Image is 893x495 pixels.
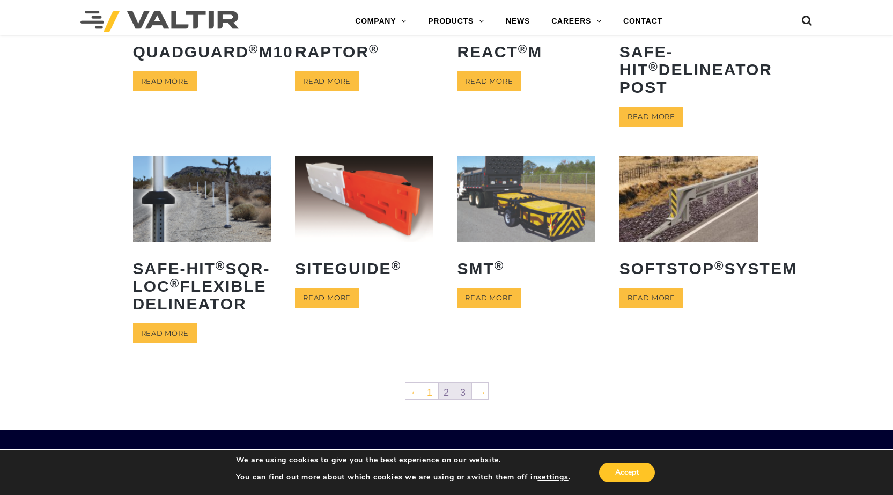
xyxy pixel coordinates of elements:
img: Valtir [80,11,239,32]
a: Read more about “RAPTOR®” [295,71,359,91]
a: ← [405,383,422,399]
sup: ® [392,259,402,272]
span: 2 [439,383,455,399]
a: Read more about “SiteGuide®” [295,288,359,308]
a: COMPANY [344,11,417,32]
a: 1 [422,383,438,399]
a: Read more about “SMT®” [457,288,521,308]
h2: REACT M [457,35,595,69]
h2: SiteGuide [295,252,433,285]
sup: ® [170,277,180,290]
a: CAREERS [541,11,612,32]
a: 3 [455,383,471,399]
a: Read more about “Safe-Hit® SQR-LOC® Flexible Delineator” [133,323,197,343]
sup: ® [495,259,505,272]
sup: ® [369,42,379,56]
sup: ® [648,60,659,73]
a: Read more about “REACT® M” [457,71,521,91]
h2: RAPTOR [295,35,433,69]
a: → [472,383,488,399]
sup: ® [216,259,226,272]
p: We are using cookies to give you the best experience on our website. [236,455,571,465]
h2: QuadGuard M10 [133,35,271,69]
button: Accept [599,463,655,482]
a: Read more about “SoftStop® System” [619,288,683,308]
sup: ® [714,259,725,272]
a: Read more about “Safe-Hit® Delineator Post” [619,107,683,127]
p: You can find out more about which cookies we are using or switch them off in . [236,472,571,482]
h2: Safe-Hit Delineator Post [619,35,758,104]
a: Read more about “QuadGuard® M10” [133,71,197,91]
a: Safe-Hit®SQR-LOC®Flexible Delineator [133,156,271,321]
a: SoftStop®System [619,156,758,285]
nav: Product Pagination [133,382,761,403]
img: SoftStop System End Terminal [619,156,758,242]
h2: SMT [457,252,595,285]
sup: ® [249,42,259,56]
a: SiteGuide® [295,156,433,285]
a: SMT® [457,156,595,285]
a: CONTACT [612,11,673,32]
a: PRODUCTS [417,11,495,32]
button: settings [537,472,568,482]
sup: ® [518,42,528,56]
a: NEWS [495,11,541,32]
h2: Safe-Hit SQR-LOC Flexible Delineator [133,252,271,321]
h2: SoftStop System [619,252,758,285]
